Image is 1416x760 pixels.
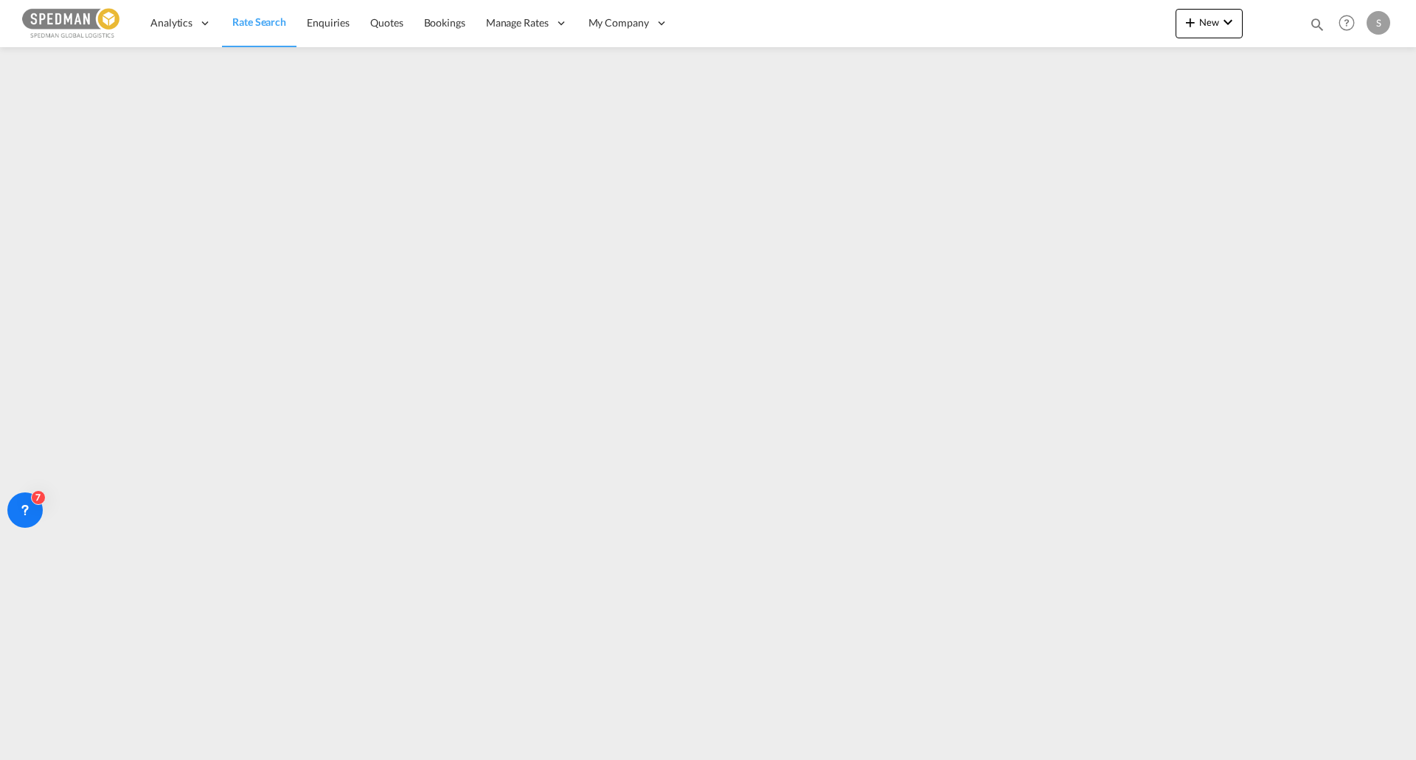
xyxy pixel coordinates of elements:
md-icon: icon-plus 400-fg [1181,13,1199,31]
span: Help [1334,10,1359,35]
div: Help [1334,10,1367,37]
div: S [1367,11,1390,35]
md-icon: icon-chevron-down [1219,13,1237,31]
span: New [1181,16,1237,28]
span: Enquiries [307,16,350,29]
span: Quotes [370,16,403,29]
span: Analytics [150,15,192,30]
span: Manage Rates [486,15,549,30]
span: Rate Search [232,15,286,28]
img: c12ca350ff1b11efb6b291369744d907.png [22,7,122,40]
div: icon-magnify [1309,16,1325,38]
span: Bookings [424,16,465,29]
button: icon-plus 400-fgNewicon-chevron-down [1176,9,1243,38]
md-icon: icon-magnify [1309,16,1325,32]
span: My Company [589,15,649,30]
